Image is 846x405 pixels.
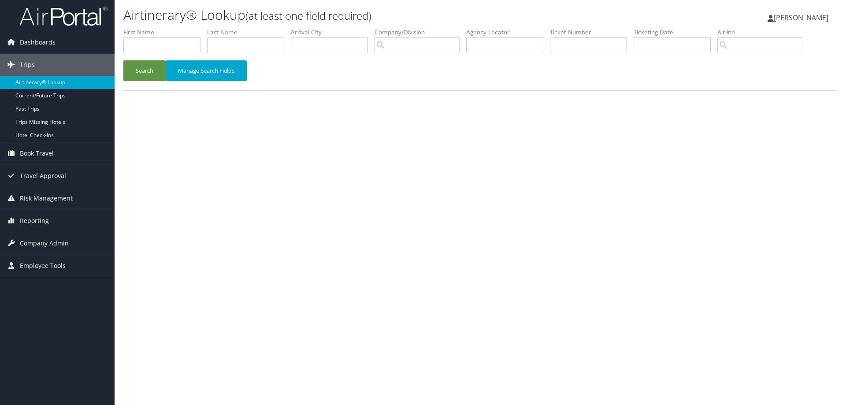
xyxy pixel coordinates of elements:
[20,165,66,187] span: Travel Approval
[19,6,108,26] img: airportal-logo.png
[774,13,828,22] span: [PERSON_NAME]
[20,187,73,209] span: Risk Management
[20,255,66,277] span: Employee Tools
[20,31,56,53] span: Dashboards
[466,28,550,37] label: Agency Locator
[123,28,207,37] label: First Name
[20,210,49,232] span: Reporting
[20,142,54,164] span: Book Travel
[123,60,166,81] button: Search
[20,54,35,76] span: Trips
[634,28,717,37] label: Ticketing Date
[291,28,375,37] label: Arrival City
[20,232,69,254] span: Company Admin
[768,4,837,31] a: [PERSON_NAME]
[717,28,809,37] label: Airline
[550,28,634,37] label: Ticket Number
[207,28,291,37] label: Last Name
[375,28,466,37] label: Company/Division
[166,60,247,81] button: Manage Search Fields
[123,6,599,24] h1: Airtinerary® Lookup
[245,8,371,23] small: (at least one field required)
